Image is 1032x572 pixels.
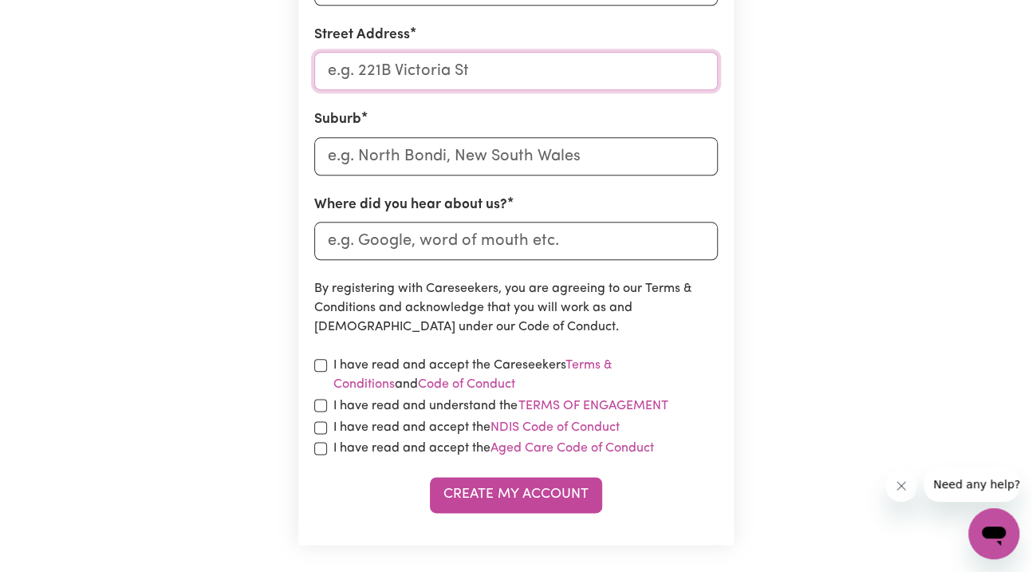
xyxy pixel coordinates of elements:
label: Street Address [314,25,410,45]
label: I have read and accept the [333,418,620,437]
p: By registering with Careseekers, you are agreeing to our Terms & Conditions and acknowledge that ... [314,279,718,337]
input: e.g. Google, word of mouth etc. [314,222,718,260]
label: Suburb [314,109,361,130]
input: e.g. North Bondi, New South Wales [314,137,718,176]
a: NDIS Code of Conduct [490,421,620,434]
button: I have read and understand the [518,396,669,416]
label: I have read and accept the Careseekers and [333,356,718,394]
a: Aged Care Code of Conduct [490,442,654,455]
iframe: Message from company [924,467,1019,502]
label: Where did you hear about us? [314,195,507,215]
iframe: Button to launch messaging window [968,508,1019,559]
iframe: Close message [885,470,917,502]
label: I have read and accept the [333,439,654,458]
label: I have read and understand the [333,396,669,416]
span: Need any help? [10,11,97,24]
button: Create My Account [430,477,602,512]
input: e.g. 221B Victoria St [314,52,718,90]
a: Code of Conduct [418,378,515,391]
